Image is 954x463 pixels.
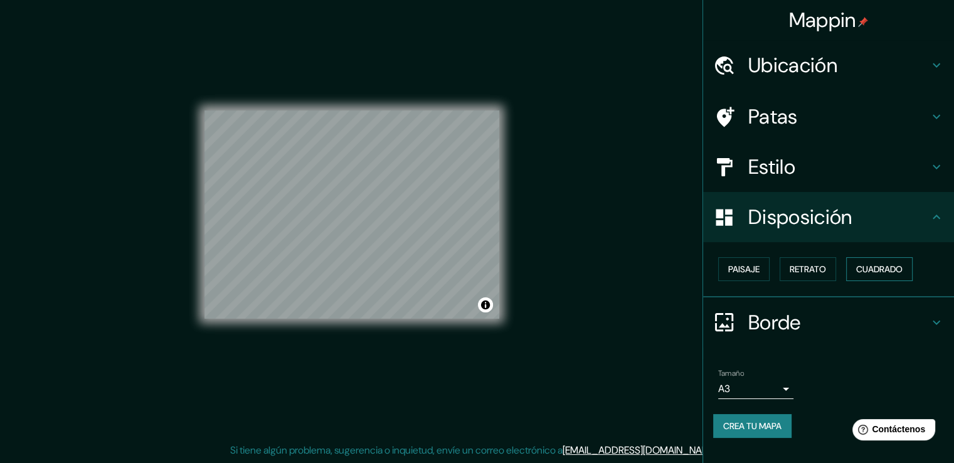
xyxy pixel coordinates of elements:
[718,257,770,281] button: Paisaje
[842,414,940,449] iframe: Lanzador de widgets de ayuda
[713,414,792,438] button: Crea tu mapa
[780,257,836,281] button: Retrato
[858,17,868,27] img: pin-icon.png
[703,297,954,348] div: Borde
[563,444,718,457] a: [EMAIL_ADDRESS][DOMAIN_NAME]
[204,110,499,319] canvas: Mapa
[478,297,493,312] button: Activar o desactivar atribución
[703,142,954,192] div: Estilo
[703,92,954,142] div: Patas
[846,257,913,281] button: Cuadrado
[748,309,801,336] font: Borde
[703,40,954,90] div: Ubicación
[703,192,954,242] div: Disposición
[789,7,856,33] font: Mappin
[718,382,730,395] font: A3
[748,154,795,180] font: Estilo
[728,263,760,275] font: Paisaje
[230,444,563,457] font: Si tiene algún problema, sugerencia o inquietud, envíe un correo electrónico a
[856,263,903,275] font: Cuadrado
[748,204,852,230] font: Disposición
[790,263,826,275] font: Retrato
[748,104,798,130] font: Patas
[748,52,837,78] font: Ubicación
[723,420,782,432] font: Crea tu mapa
[718,368,744,378] font: Tamaño
[718,379,793,399] div: A3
